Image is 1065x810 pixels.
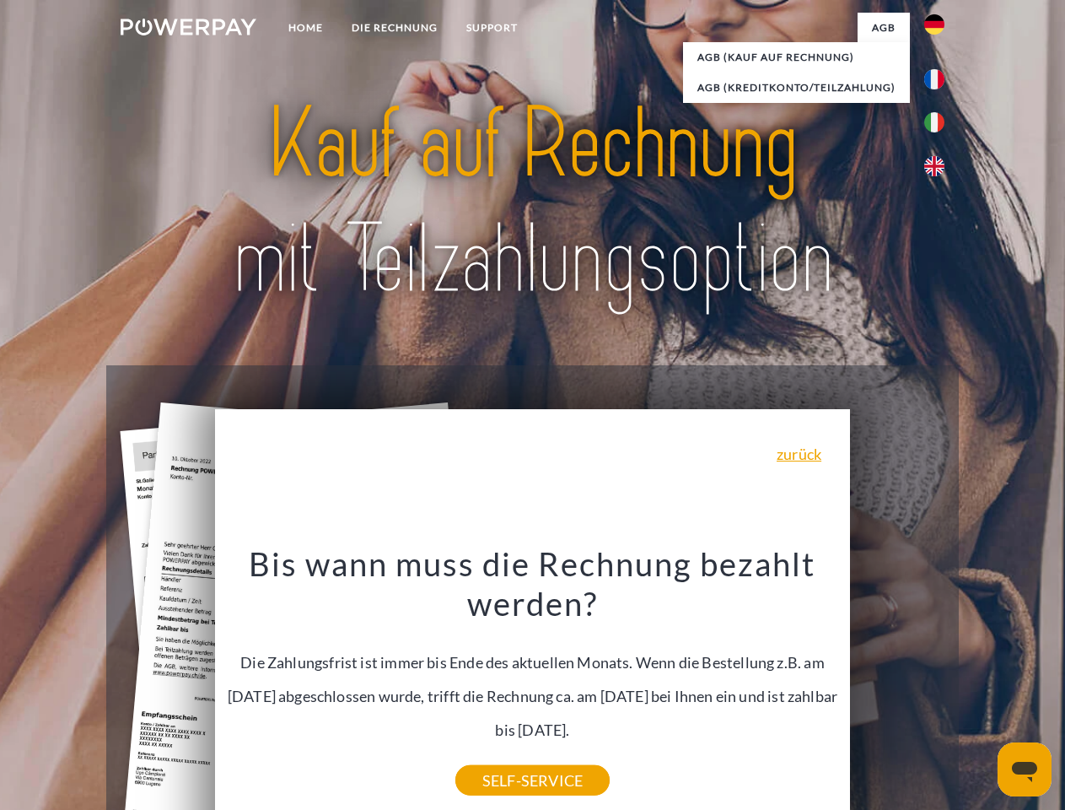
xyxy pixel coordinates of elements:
[683,73,910,103] a: AGB (Kreditkonto/Teilzahlung)
[924,14,944,35] img: de
[998,742,1052,796] iframe: Schaltfläche zum Öffnen des Messaging-Fensters
[455,765,610,796] a: SELF-SERVICE
[924,69,944,89] img: fr
[452,13,532,43] a: SUPPORT
[225,543,841,780] div: Die Zahlungsfrist ist immer bis Ende des aktuellen Monats. Wenn die Bestellung z.B. am [DATE] abg...
[683,42,910,73] a: AGB (Kauf auf Rechnung)
[121,19,256,35] img: logo-powerpay-white.svg
[777,446,821,462] a: zurück
[924,156,944,176] img: en
[337,13,452,43] a: DIE RECHNUNG
[274,13,337,43] a: Home
[225,543,841,624] h3: Bis wann muss die Rechnung bezahlt werden?
[858,13,910,43] a: agb
[161,81,904,323] img: title-powerpay_de.svg
[924,112,944,132] img: it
